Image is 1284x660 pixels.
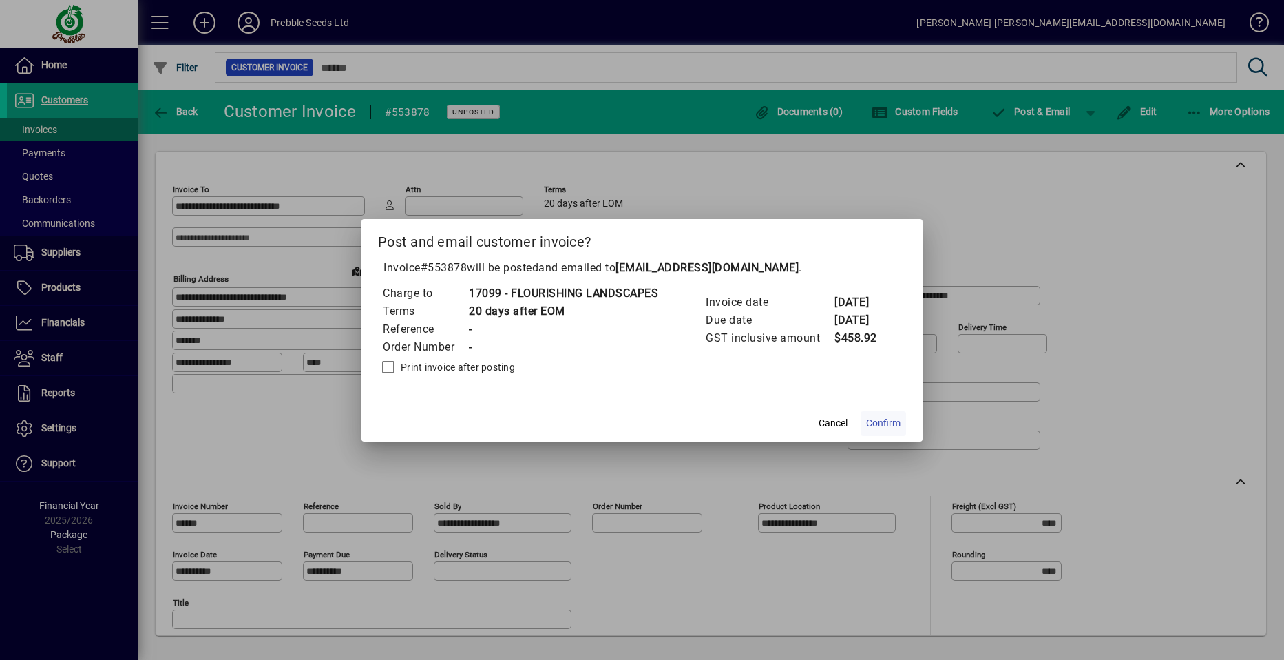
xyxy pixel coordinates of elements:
[834,293,889,311] td: [DATE]
[615,261,799,274] b: [EMAIL_ADDRESS][DOMAIN_NAME]
[866,416,901,431] span: Confirm
[468,320,658,338] td: -
[811,411,855,436] button: Cancel
[705,329,834,347] td: GST inclusive amount
[705,293,834,311] td: Invoice date
[382,320,468,338] td: Reference
[361,219,923,259] h2: Post and email customer invoice?
[421,261,467,274] span: #553878
[398,360,515,374] label: Print invoice after posting
[705,311,834,329] td: Due date
[468,338,658,356] td: -
[819,416,848,431] span: Cancel
[468,285,658,302] td: 17099 - FLOURISHING LANDSCAPES
[382,302,468,320] td: Terms
[861,411,906,436] button: Confirm
[834,311,889,329] td: [DATE]
[468,302,658,320] td: 20 days after EOM
[382,338,468,356] td: Order Number
[834,329,889,347] td: $458.92
[382,285,468,302] td: Charge to
[378,260,906,276] p: Invoice will be posted .
[538,261,799,274] span: and emailed to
